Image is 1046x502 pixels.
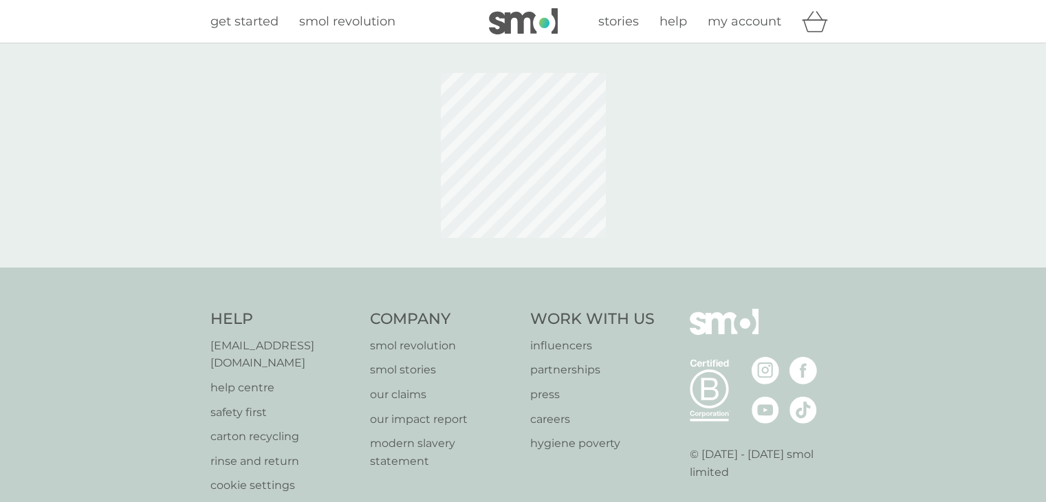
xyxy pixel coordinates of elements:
[708,14,781,29] span: my account
[210,14,279,29] span: get started
[530,411,655,428] a: careers
[530,386,655,404] a: press
[530,309,655,330] h4: Work With Us
[370,435,516,470] a: modern slavery statement
[210,379,357,397] a: help centre
[370,361,516,379] a: smol stories
[210,12,279,32] a: get started
[530,337,655,355] a: influencers
[598,12,639,32] a: stories
[789,396,817,424] img: visit the smol Tiktok page
[530,435,655,452] a: hygiene poverty
[802,8,836,35] div: basket
[210,337,357,372] a: [EMAIL_ADDRESS][DOMAIN_NAME]
[752,396,779,424] img: visit the smol Youtube page
[210,428,357,446] a: carton recycling
[660,14,687,29] span: help
[370,337,516,355] a: smol revolution
[690,446,836,481] p: © [DATE] - [DATE] smol limited
[299,12,395,32] a: smol revolution
[370,309,516,330] h4: Company
[789,357,817,384] img: visit the smol Facebook page
[210,452,357,470] a: rinse and return
[708,12,781,32] a: my account
[530,361,655,379] a: partnerships
[299,14,395,29] span: smol revolution
[752,357,779,384] img: visit the smol Instagram page
[598,14,639,29] span: stories
[370,386,516,404] a: our claims
[660,12,687,32] a: help
[210,309,357,330] h4: Help
[210,477,357,494] a: cookie settings
[370,411,516,428] a: our impact report
[690,309,759,356] img: smol
[210,404,357,422] a: safety first
[489,8,558,34] img: smol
